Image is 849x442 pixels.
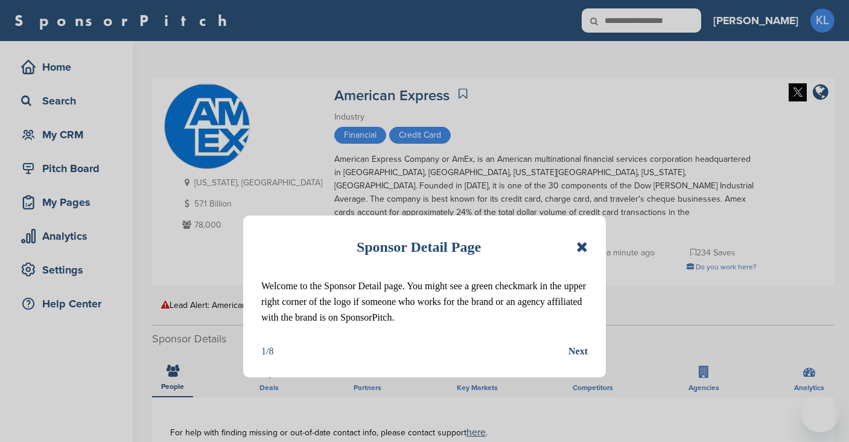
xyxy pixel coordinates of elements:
[801,394,839,432] iframe: Button to launch messaging window
[568,344,588,359] button: Next
[261,278,588,325] p: Welcome to the Sponsor Detail page. You might see a green checkmark in the upper right corner of ...
[357,234,481,260] h1: Sponsor Detail Page
[261,344,273,359] div: 1/8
